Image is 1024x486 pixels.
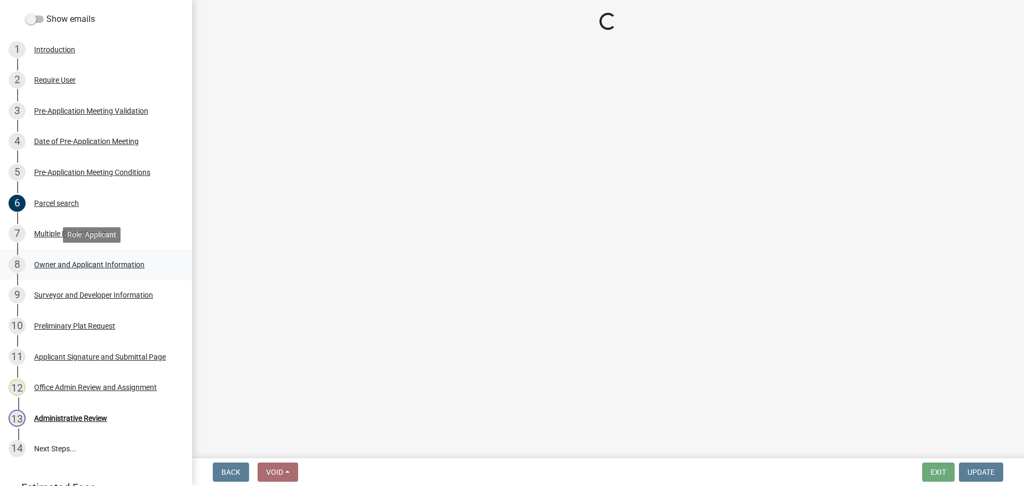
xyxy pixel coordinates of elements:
div: 2 [9,71,26,89]
button: Exit [922,463,955,482]
div: Owner and Applicant Information [34,261,145,268]
div: Require User [34,76,76,84]
div: Pre-Application Meeting Validation [34,107,148,115]
div: Introduction [34,46,75,53]
button: Update [959,463,1003,482]
div: Parcel search [34,200,79,207]
span: Update [967,468,995,476]
div: 6 [9,195,26,212]
div: 5 [9,164,26,181]
div: 7 [9,225,26,242]
div: 12 [9,379,26,396]
label: Show emails [26,13,95,26]
div: 8 [9,256,26,273]
div: Multiple Parcel Search [34,230,107,237]
span: Void [266,468,283,476]
div: 10 [9,317,26,334]
div: Applicant Signature and Submittal Page [34,353,166,361]
div: 13 [9,410,26,427]
span: Back [221,468,241,476]
div: Pre-Application Meeting Conditions [34,169,150,176]
div: 11 [9,348,26,365]
button: Void [258,463,298,482]
div: Administrative Review [34,415,107,422]
div: 4 [9,133,26,150]
div: Date of Pre-Application Meeting [34,138,139,145]
div: 9 [9,286,26,304]
div: Preliminary Plat Request [34,322,115,330]
button: Back [213,463,249,482]
div: Office Admin Review and Assignment [34,384,157,391]
div: Surveyor and Developer Information [34,291,153,299]
div: 14 [9,440,26,457]
div: 3 [9,102,26,119]
div: 1 [9,41,26,58]
div: Role: Applicant [63,227,121,243]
